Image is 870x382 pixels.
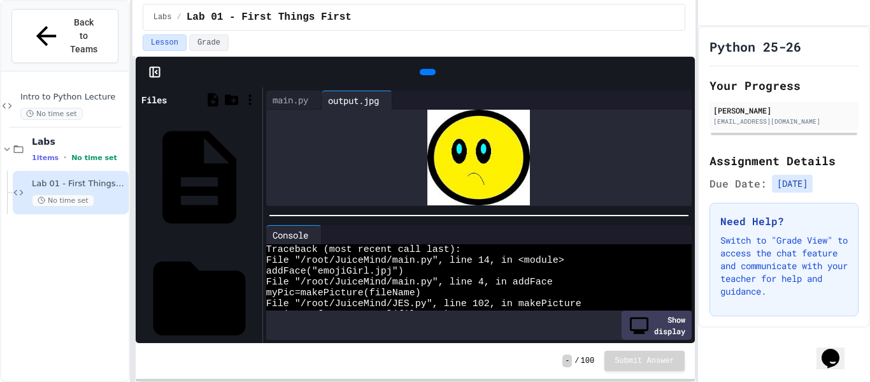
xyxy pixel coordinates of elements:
[710,176,767,191] span: Due Date:
[32,136,126,147] span: Labs
[153,12,172,22] span: Labs
[266,244,461,255] span: Traceback (most recent call last):
[713,117,855,126] div: [EMAIL_ADDRESS][DOMAIN_NAME]
[71,154,117,162] span: No time set
[11,9,118,63] button: Back to Teams
[189,34,229,51] button: Grade
[266,225,322,244] div: Console
[720,234,848,298] p: Switch to "Grade View" to access the chat feature and communicate with your teacher for help and ...
[32,154,59,162] span: 1 items
[322,94,385,107] div: output.jpg
[141,93,167,107] div: Files
[574,356,579,366] span: /
[143,34,187,51] button: Lesson
[266,228,315,242] div: Console
[604,351,685,371] button: Submit Answer
[187,10,352,25] span: Lab 01 - First Things First
[266,309,450,320] span: PILimg = [DOMAIN_NAME](filename)
[772,175,813,193] span: [DATE]
[720,214,848,229] h3: Need Help?
[266,288,421,298] span: myPic=makePicture(fileName)
[710,152,859,170] h2: Assignment Details
[32,195,94,207] span: No time set
[710,77,859,94] h2: Your Progress
[64,152,66,163] span: •
[177,12,182,22] span: /
[581,356,595,366] span: 100
[322,91,392,110] div: output.jpg
[266,298,581,309] span: File "/root/JuiceMind/JES.py", line 102, in makePicture
[817,331,857,369] iframe: chat widget
[69,16,99,56] span: Back to Teams
[562,355,572,367] span: -
[266,277,553,288] span: File "/root/JuiceMind/main.py", line 4, in addFace
[266,91,322,110] div: main.py
[20,108,83,120] span: No time set
[615,356,674,366] span: Submit Answer
[32,179,126,189] span: Lab 01 - First Things First
[266,255,564,266] span: File "/root/JuiceMind/main.py", line 14, in <module>
[266,93,315,107] div: main.py
[713,105,855,116] div: [PERSON_NAME]
[427,110,530,205] img: Z
[710,38,801,55] h1: Python 25-26
[20,92,126,103] span: Intro to Python Lecture
[622,311,692,340] div: Show display
[266,266,404,277] span: addFace("emojiGirl.jpj")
